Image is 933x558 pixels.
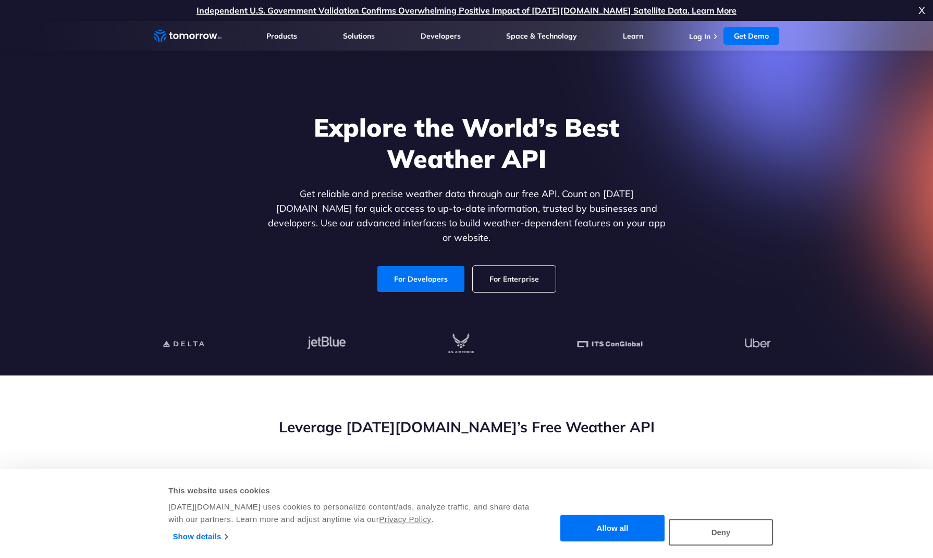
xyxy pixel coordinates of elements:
[265,187,668,245] p: Get reliable and precise weather data through our free API. Count on [DATE][DOMAIN_NAME] for quic...
[154,417,779,437] h2: Leverage [DATE][DOMAIN_NAME]’s Free Weather API
[689,32,710,41] a: Log In
[669,519,773,545] button: Deny
[623,31,643,41] a: Learn
[343,31,375,41] a: Solutions
[379,515,431,524] a: Privacy Policy
[197,5,736,16] a: Independent U.S. Government Validation Confirms Overwhelming Positive Impact of [DATE][DOMAIN_NAM...
[154,28,222,44] a: Home link
[168,501,531,526] div: [DATE][DOMAIN_NAME] uses cookies to personalize content/ads, analyze traffic, and share data with...
[723,27,779,45] a: Get Demo
[265,112,668,174] h1: Explore the World’s Best Weather API
[173,529,228,544] a: Show details
[506,31,577,41] a: Space & Technology
[421,31,461,41] a: Developers
[377,266,464,292] a: For Developers
[473,266,556,292] a: For Enterprise
[560,515,665,542] button: Allow all
[168,484,531,497] div: This website uses cookies
[266,31,297,41] a: Products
